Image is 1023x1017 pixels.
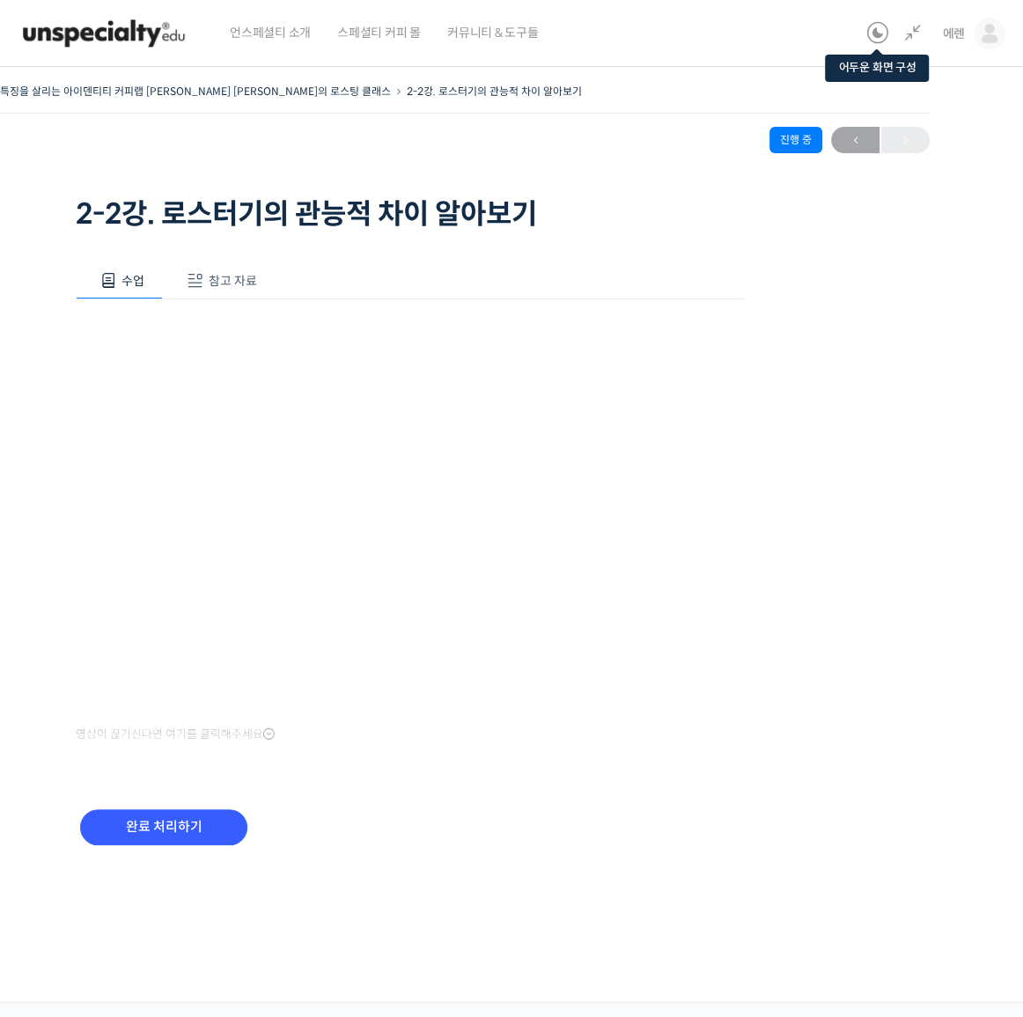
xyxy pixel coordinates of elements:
[227,558,338,602] a: 설정
[161,586,182,600] span: 대화
[942,26,965,41] span: 에렌
[5,558,116,602] a: 홈
[55,585,66,599] span: 홈
[769,127,822,153] div: 진행 중
[116,558,227,602] a: 대화
[831,127,879,153] a: ←이전
[76,197,745,231] h1: 2-2강. 로스터기의 관능적 차이 알아보기
[209,273,257,289] span: 참고 자료
[121,273,144,289] span: 수업
[272,585,293,599] span: 설정
[76,727,275,741] span: 영상이 끊기신다면 여기를 클릭해주세요
[407,85,582,98] a: 2-2강. 로스터기의 관능적 차이 알아보기
[831,129,879,152] span: ←
[80,809,247,845] input: 완료 처리하기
